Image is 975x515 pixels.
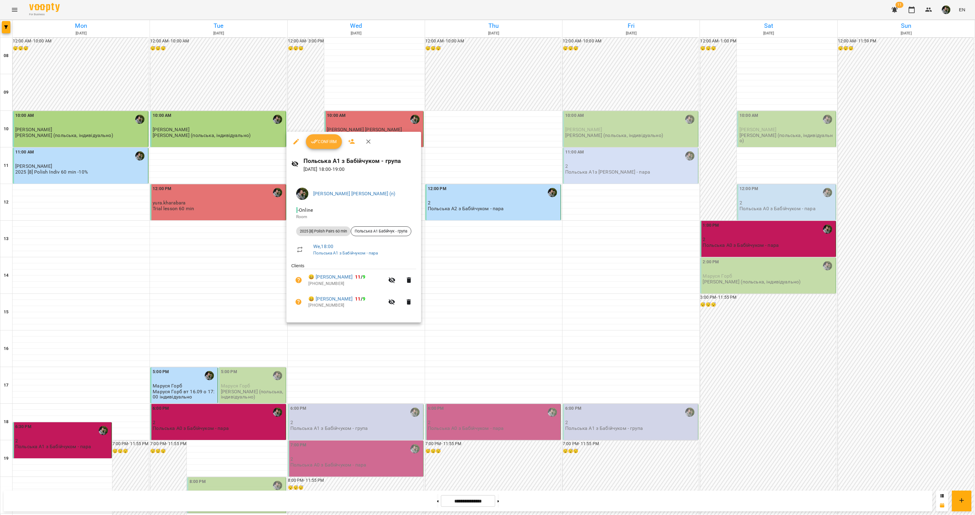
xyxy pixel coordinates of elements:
[296,214,411,220] p: Room
[296,207,314,213] span: - Online
[355,274,360,280] span: 11
[296,188,308,200] img: 70cfbdc3d9a863d38abe8aa8a76b24f3.JPG
[351,229,411,234] span: Польська А1 Бабійчук - група
[303,166,416,173] p: [DATE] 18:00 - 19:00
[308,302,385,308] p: [PHONE_NUMBER]
[291,273,306,287] button: Unpaid. Bill the attendance?
[355,296,360,302] span: 11
[313,243,333,249] a: We , 18:00
[355,274,365,280] b: /
[303,156,416,166] h6: Польська А1 з Бабійчуком - група
[306,134,342,149] button: Confirm
[308,295,353,303] a: 😀 [PERSON_NAME]
[296,229,351,234] span: 2025 [8] Polish Pairs 60 min
[363,274,365,280] span: 9
[291,295,306,309] button: Unpaid. Bill the attendance?
[355,296,365,302] b: /
[313,250,378,255] a: Польська А1 з Бабійчуком - пара
[351,226,411,236] div: Польська А1 Бабійчук - група
[308,281,385,287] p: [PHONE_NUMBER]
[291,263,416,315] ul: Clients
[308,273,353,281] a: 😀 [PERSON_NAME]
[311,138,337,145] span: Confirm
[313,191,395,196] a: [PERSON_NAME] [PERSON_NAME] (п)
[363,296,365,302] span: 9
